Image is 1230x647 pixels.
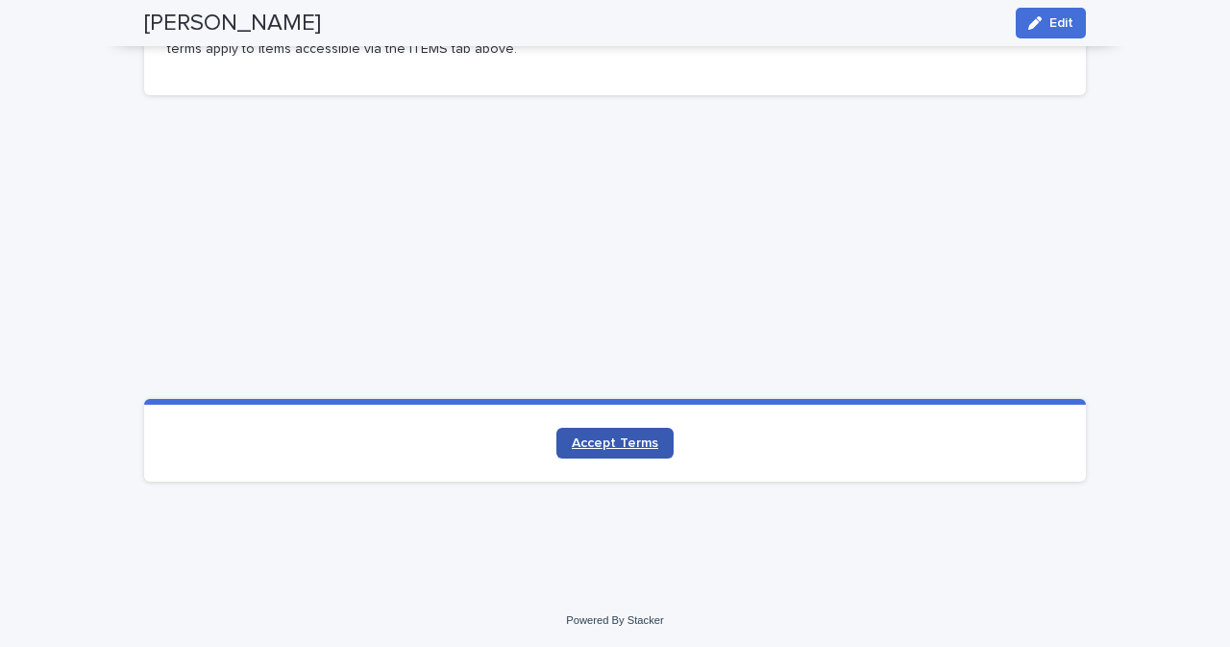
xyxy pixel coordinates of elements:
[566,614,663,626] a: Powered By Stacker
[144,10,321,37] h2: [PERSON_NAME]
[1049,16,1073,30] span: Edit
[572,436,658,450] span: Accept Terms
[1016,8,1086,38] button: Edit
[556,428,674,459] a: Accept Terms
